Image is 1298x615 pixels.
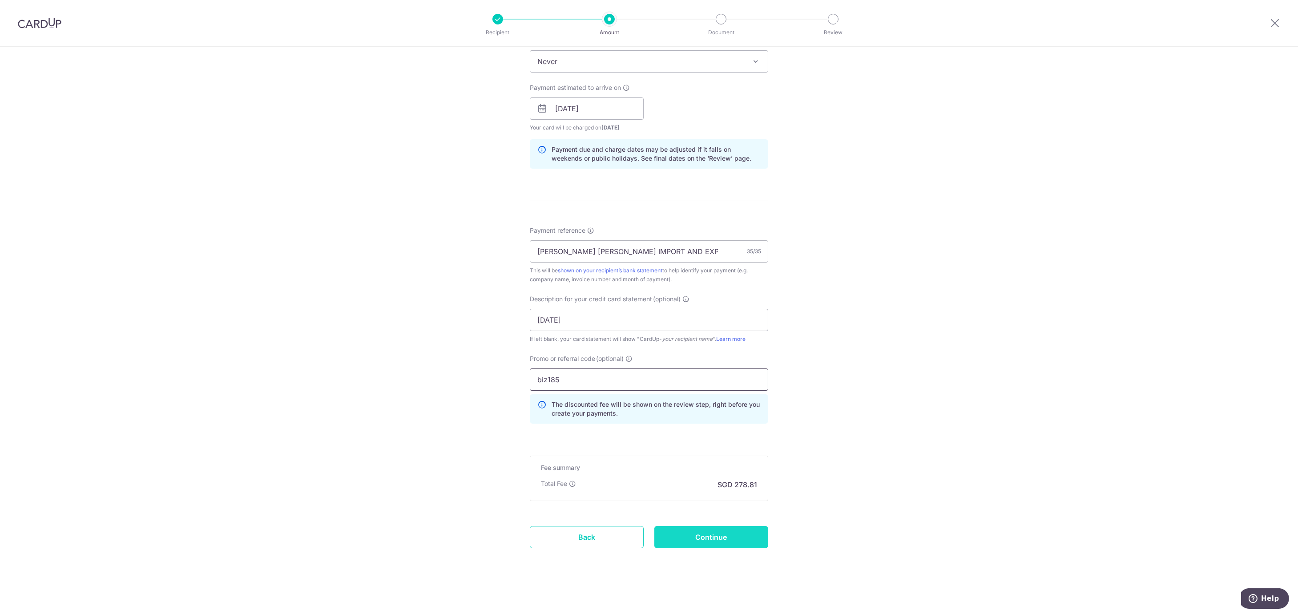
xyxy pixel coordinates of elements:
p: Amount [576,28,642,37]
input: Example: Rent [530,309,768,331]
span: Payment estimated to arrive on [530,83,621,92]
input: DD / MM / YYYY [530,97,644,120]
span: Never [530,50,768,73]
a: Learn more [716,336,746,342]
a: shown on your recipient’s bank statement [558,267,662,274]
div: 35/35 [747,247,761,256]
img: CardUp [18,18,61,28]
span: Never [530,51,768,72]
span: Payment reference [530,226,585,235]
p: Payment due and charge dates may be adjusted if it falls on weekends or public holidays. See fina... [552,145,761,163]
input: Continue [654,526,768,548]
p: Document [688,28,754,37]
span: Promo or referral code [530,354,595,363]
div: This will be to help identify your payment (e.g. company name, invoice number and month of payment). [530,266,768,284]
p: Recipient [465,28,531,37]
span: Description for your credit card statement [530,295,652,303]
div: If left blank, your card statement will show "CardUp- ". [530,335,768,344]
i: your recipient name [662,336,713,342]
p: SGD 278.81 [718,479,757,490]
span: (optional) [596,354,624,363]
span: [DATE] [601,124,620,131]
p: Total Fee [541,479,567,488]
span: Your card will be charged on [530,123,644,132]
p: The discounted fee will be shown on the review step, right before you create your payments. [552,400,761,418]
a: Back [530,526,644,548]
span: (optional) [653,295,681,303]
iframe: Opens a widget where you can find more information [1241,588,1289,611]
p: Review [800,28,866,37]
h5: Fee summary [541,463,757,472]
